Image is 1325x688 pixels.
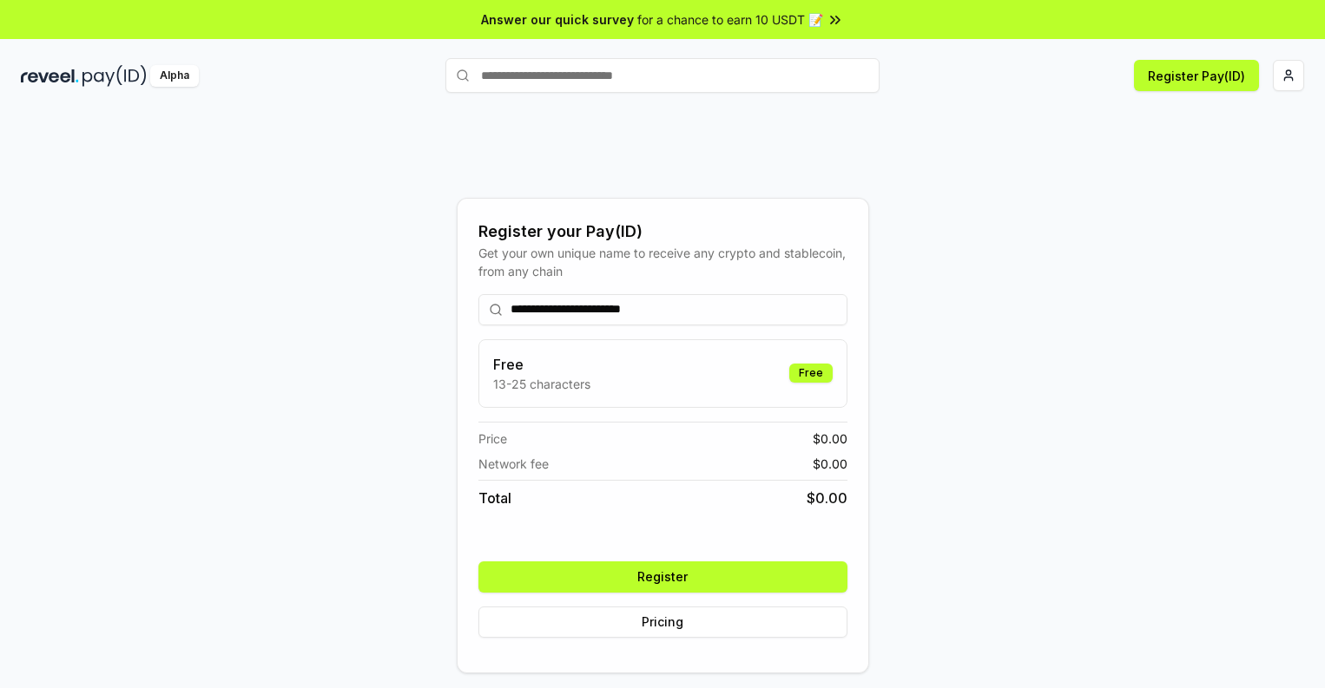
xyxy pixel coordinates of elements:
[21,65,79,87] img: reveel_dark
[478,429,507,448] span: Price
[493,354,590,375] h3: Free
[637,10,823,29] span: for a chance to earn 10 USDT 📝
[478,606,847,638] button: Pricing
[807,488,847,508] span: $ 0.00
[493,375,590,393] p: 13-25 characters
[478,455,549,473] span: Network fee
[150,65,199,87] div: Alpha
[813,429,847,448] span: $ 0.00
[478,561,847,593] button: Register
[789,364,833,383] div: Free
[478,220,847,244] div: Register your Pay(ID)
[478,244,847,280] div: Get your own unique name to receive any crypto and stablecoin, from any chain
[478,488,511,508] span: Total
[813,455,847,473] span: $ 0.00
[82,65,147,87] img: pay_id
[481,10,634,29] span: Answer our quick survey
[1134,60,1259,91] button: Register Pay(ID)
